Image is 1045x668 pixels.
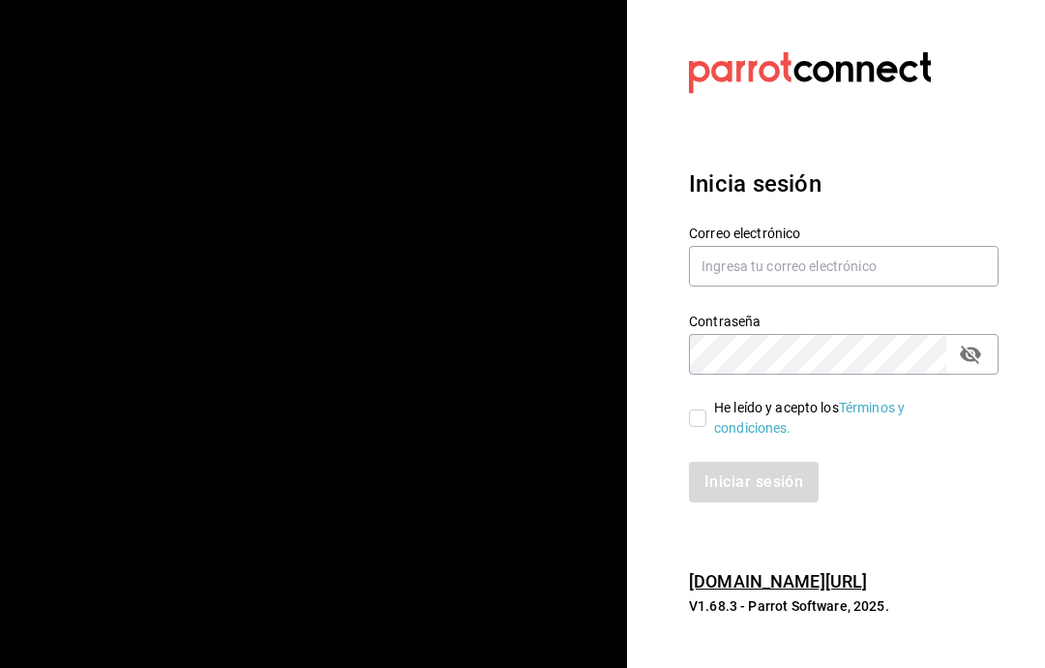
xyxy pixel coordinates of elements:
[689,571,867,592] a: [DOMAIN_NAME][URL]
[689,596,999,616] p: V1.68.3 - Parrot Software, 2025.
[714,400,905,436] a: Términos y condiciones.
[689,226,999,239] label: Correo electrónico
[689,246,999,287] input: Ingresa tu correo electrónico
[954,338,987,371] button: passwordField
[689,314,999,327] label: Contraseña
[714,398,983,439] div: He leído y acepto los
[689,167,999,201] h3: Inicia sesión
